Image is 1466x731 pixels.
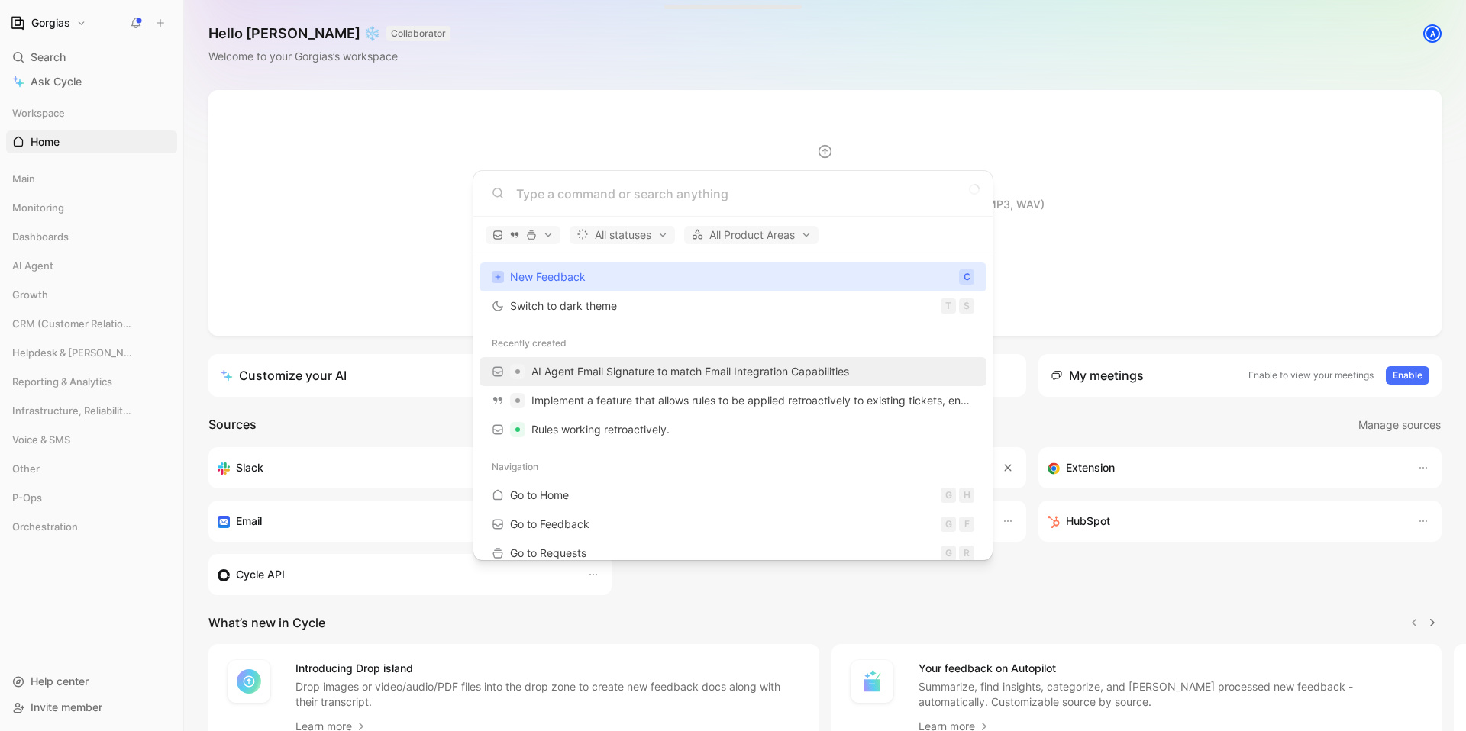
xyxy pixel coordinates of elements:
[480,291,986,320] button: Switch to dark themeTS
[941,546,956,561] div: G
[576,226,668,244] span: All statuses
[959,269,974,285] div: C
[531,365,849,378] span: AI Agent Email Signature to match Email Integration Capabilities
[510,270,586,283] span: New Feedback
[480,481,986,510] a: Go to HomeGH
[684,226,819,244] button: All Product Areas
[480,386,986,415] a: Implement a feature that allows rules to be applied retroactively to existing tickets, enabling u...
[941,517,956,532] div: G
[510,546,586,559] span: Go to Requests
[473,330,993,357] div: Recently created
[473,453,993,481] div: Navigation
[510,299,617,312] span: Switch to dark theme
[480,415,986,444] a: Rules working retroactively.
[480,262,986,291] button: New FeedbackC
[691,226,812,244] span: All Product Areas
[531,423,670,436] span: Rules working retroactively.
[516,185,974,203] input: Type a command or search anything
[510,517,589,530] span: Go to Feedback
[959,546,974,561] div: R
[959,488,974,503] div: H
[480,357,986,386] a: AI Agent Email Signature to match Email Integration Capabilities
[941,298,956,314] div: T
[959,517,974,532] div: F
[959,298,974,314] div: S
[510,488,569,501] span: Go to Home
[941,488,956,503] div: G
[480,510,986,539] a: Go to FeedbackGF
[570,226,675,244] button: All statuses
[480,539,986,568] a: Go to RequestsGR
